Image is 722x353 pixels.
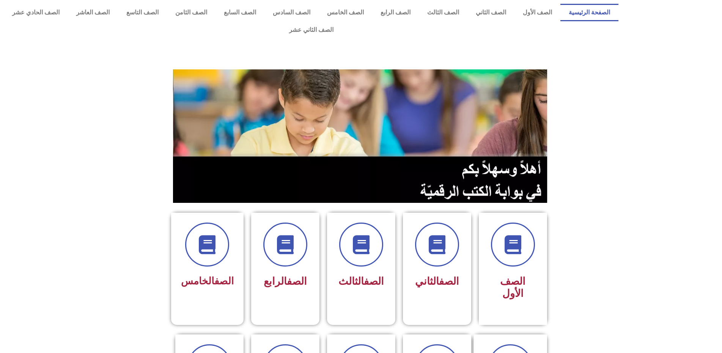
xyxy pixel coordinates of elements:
[264,275,307,287] span: الرابع
[68,4,118,21] a: الصف العاشر
[215,4,264,21] a: الصف السابع
[4,4,68,21] a: الصف الحادي عشر
[419,4,467,21] a: الصف الثالث
[467,4,514,21] a: الصف الثاني
[264,4,319,21] a: الصف السادس
[500,275,525,300] span: الصف الأول
[372,4,419,21] a: الصف الرابع
[181,275,234,287] span: الخامس
[514,4,560,21] a: الصف الأول
[415,275,459,287] span: الثاني
[214,275,234,287] a: الصف
[319,4,372,21] a: الصف الخامس
[560,4,618,21] a: الصفحة الرئيسية
[338,275,384,287] span: الثالث
[118,4,167,21] a: الصف التاسع
[287,275,307,287] a: الصف
[167,4,215,21] a: الصف الثامن
[4,21,618,39] a: الصف الثاني عشر
[439,275,459,287] a: الصف
[364,275,384,287] a: الصف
